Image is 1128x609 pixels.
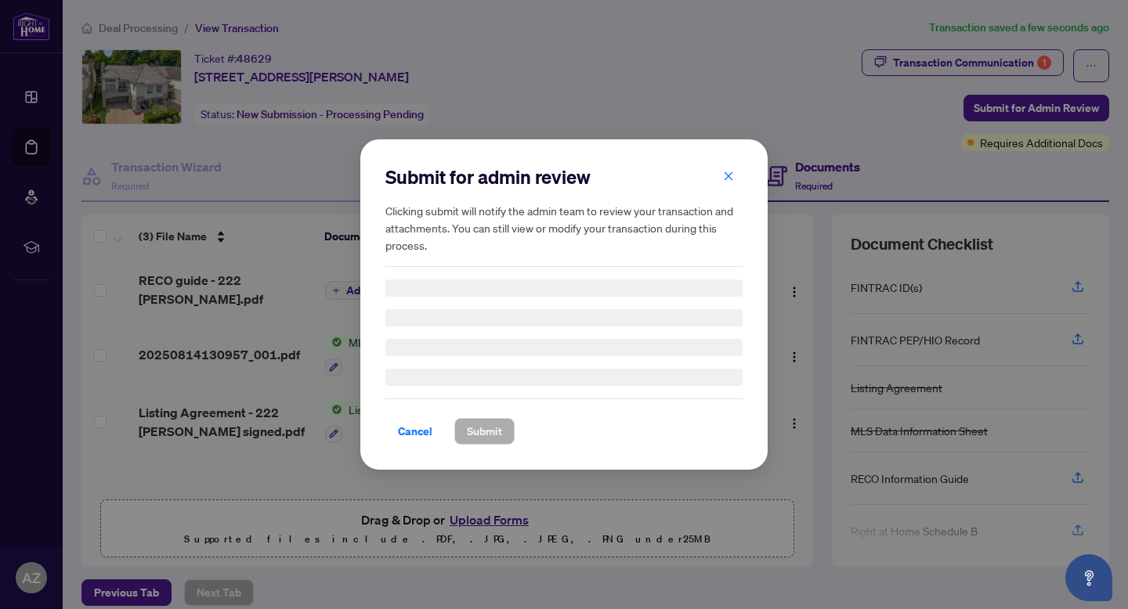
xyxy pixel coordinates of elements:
button: Cancel [385,418,445,445]
button: Open asap [1065,554,1112,601]
h5: Clicking submit will notify the admin team to review your transaction and attachments. You can st... [385,202,743,254]
span: close [723,171,734,182]
h2: Submit for admin review [385,164,743,189]
button: Submit [454,418,515,445]
span: Cancel [398,419,432,444]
